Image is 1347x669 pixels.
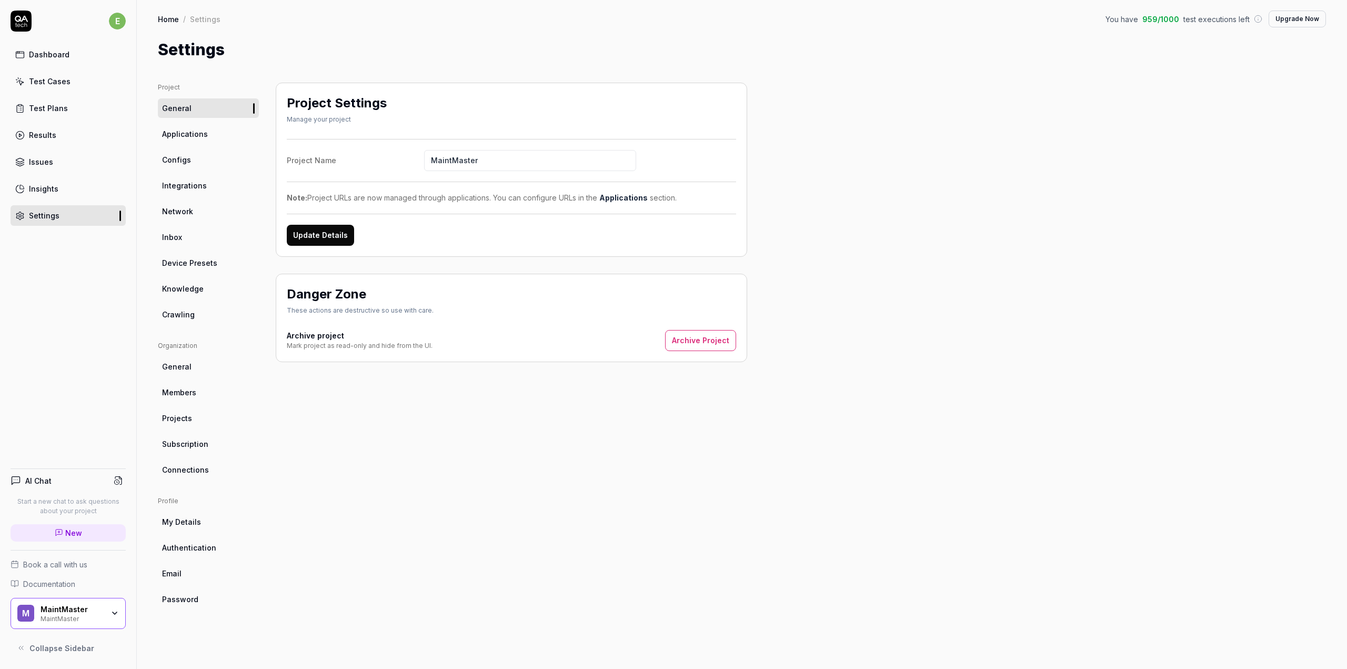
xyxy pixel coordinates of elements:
[11,598,126,630] button: MMaintMasterMaintMaster
[158,83,259,92] div: Project
[158,279,259,298] a: Knowledge
[11,125,126,145] a: Results
[162,154,191,165] span: Configs
[158,38,225,62] h1: Settings
[29,643,94,654] span: Collapse Sidebar
[158,98,259,118] a: General
[158,202,259,221] a: Network
[158,434,259,454] a: Subscription
[1183,14,1250,25] span: test executions left
[158,124,259,144] a: Applications
[162,594,198,605] span: Password
[665,330,736,351] button: Archive Project
[287,341,433,351] div: Mark project as read-only and hide from the UI.
[162,438,208,450] span: Subscription
[158,460,259,480] a: Connections
[424,150,636,171] input: Project Name
[162,283,204,294] span: Knowledge
[41,605,104,614] div: MaintMaster
[11,44,126,65] a: Dashboard
[29,129,56,141] div: Results
[162,361,192,372] span: General
[162,542,216,553] span: Authentication
[599,193,648,202] a: Applications
[162,309,195,320] span: Crawling
[11,497,126,516] p: Start a new chat to ask questions about your project
[158,341,259,351] div: Organization
[162,516,201,527] span: My Details
[109,13,126,29] span: e
[25,475,52,486] h4: AI Chat
[162,257,217,268] span: Device Presets
[158,150,259,169] a: Configs
[158,305,259,324] a: Crawling
[158,512,259,532] a: My Details
[162,387,196,398] span: Members
[29,183,58,194] div: Insights
[162,103,192,114] span: General
[287,225,354,246] button: Update Details
[158,564,259,583] a: Email
[162,464,209,475] span: Connections
[41,614,104,622] div: MaintMaster
[11,98,126,118] a: Test Plans
[158,538,259,557] a: Authentication
[23,578,75,590] span: Documentation
[162,128,208,139] span: Applications
[158,590,259,609] a: Password
[162,568,182,579] span: Email
[158,408,259,428] a: Projects
[287,94,387,113] h2: Project Settings
[109,11,126,32] button: e
[162,413,192,424] span: Projects
[287,115,387,124] div: Manage your project
[1105,14,1138,25] span: You have
[158,383,259,402] a: Members
[11,152,126,172] a: Issues
[158,227,259,247] a: Inbox
[158,14,179,24] a: Home
[29,156,53,167] div: Issues
[1142,14,1179,25] span: 959 / 1000
[29,210,59,221] div: Settings
[29,103,68,114] div: Test Plans
[1269,11,1326,27] button: Upgrade Now
[162,180,207,191] span: Integrations
[287,192,736,203] div: Project URLs are now managed through applications. You can configure URLs in the section.
[11,71,126,92] a: Test Cases
[287,285,366,304] h2: Danger Zone
[158,496,259,506] div: Profile
[158,357,259,376] a: General
[162,232,182,243] span: Inbox
[158,253,259,273] a: Device Presets
[190,14,220,24] div: Settings
[287,193,307,202] strong: Note:
[11,578,126,590] a: Documentation
[11,637,126,658] button: Collapse Sidebar
[287,306,434,315] div: These actions are destructive so use with care.
[287,330,433,341] h4: Archive project
[11,559,126,570] a: Book a call with us
[29,49,69,60] div: Dashboard
[11,524,126,542] a: New
[23,559,87,570] span: Book a call with us
[158,176,259,195] a: Integrations
[17,605,34,622] span: M
[183,14,186,24] div: /
[11,178,126,199] a: Insights
[29,76,71,87] div: Test Cases
[162,206,193,217] span: Network
[65,527,82,538] span: New
[287,155,424,166] div: Project Name
[11,205,126,226] a: Settings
